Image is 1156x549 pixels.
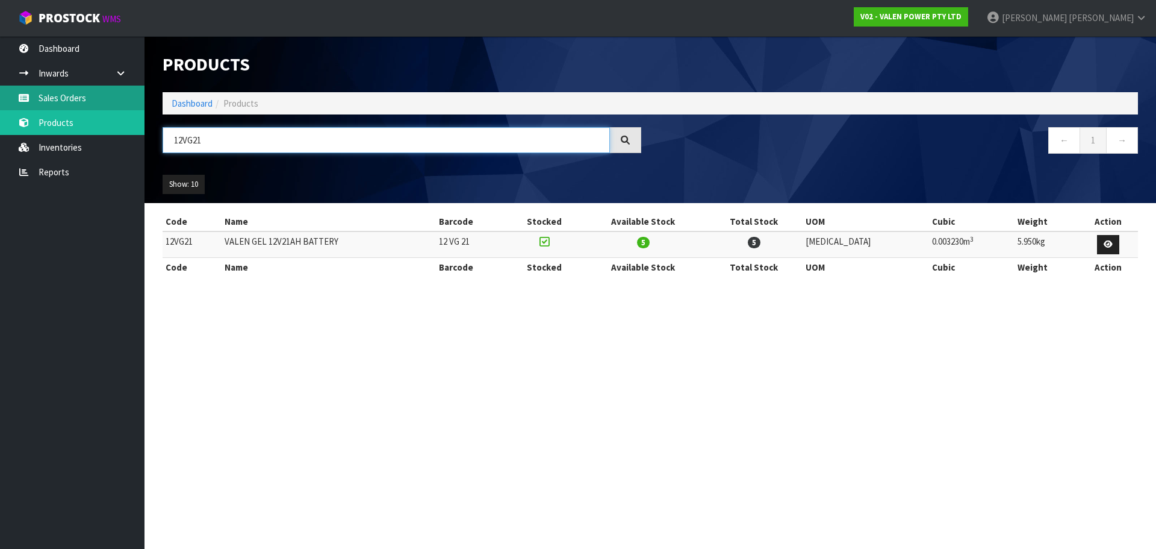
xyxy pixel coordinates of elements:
th: Stocked [508,212,580,231]
input: Search products [163,127,610,153]
a: → [1106,127,1138,153]
td: 12 VG 21 [436,231,508,257]
th: Total Stock [706,212,803,231]
td: [MEDICAL_DATA] [803,231,930,257]
th: Total Stock [706,257,803,277]
th: Barcode [436,257,508,277]
th: Cubic [929,257,1014,277]
th: Action [1079,212,1138,231]
button: Show: 10 [163,175,205,194]
span: [PERSON_NAME] [1002,12,1067,24]
a: 1 [1080,127,1107,153]
th: Name [222,212,435,231]
th: Code [163,212,222,231]
th: Available Stock [581,212,706,231]
a: ← [1048,127,1080,153]
span: 5 [748,237,760,248]
span: [PERSON_NAME] [1069,12,1134,24]
th: UOM [803,212,930,231]
th: UOM [803,257,930,277]
small: WMS [102,13,121,25]
th: Action [1079,257,1138,277]
span: Products [223,98,258,109]
th: Stocked [508,257,580,277]
td: VALEN GEL 12V21AH BATTERY [222,231,435,257]
span: 5 [637,237,650,248]
nav: Page navigation [659,127,1138,157]
h1: Products [163,54,641,74]
th: Weight [1015,257,1079,277]
th: Cubic [929,212,1014,231]
td: 12VG21 [163,231,222,257]
sup: 3 [970,235,974,243]
a: Dashboard [172,98,213,109]
img: cube-alt.png [18,10,33,25]
span: ProStock [39,10,100,26]
th: Name [222,257,435,277]
th: Available Stock [581,257,706,277]
td: 5.950kg [1015,231,1079,257]
th: Weight [1015,212,1079,231]
td: 0.003230m [929,231,1014,257]
th: Code [163,257,222,277]
th: Barcode [436,212,508,231]
strong: V02 - VALEN POWER PTY LTD [860,11,962,22]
